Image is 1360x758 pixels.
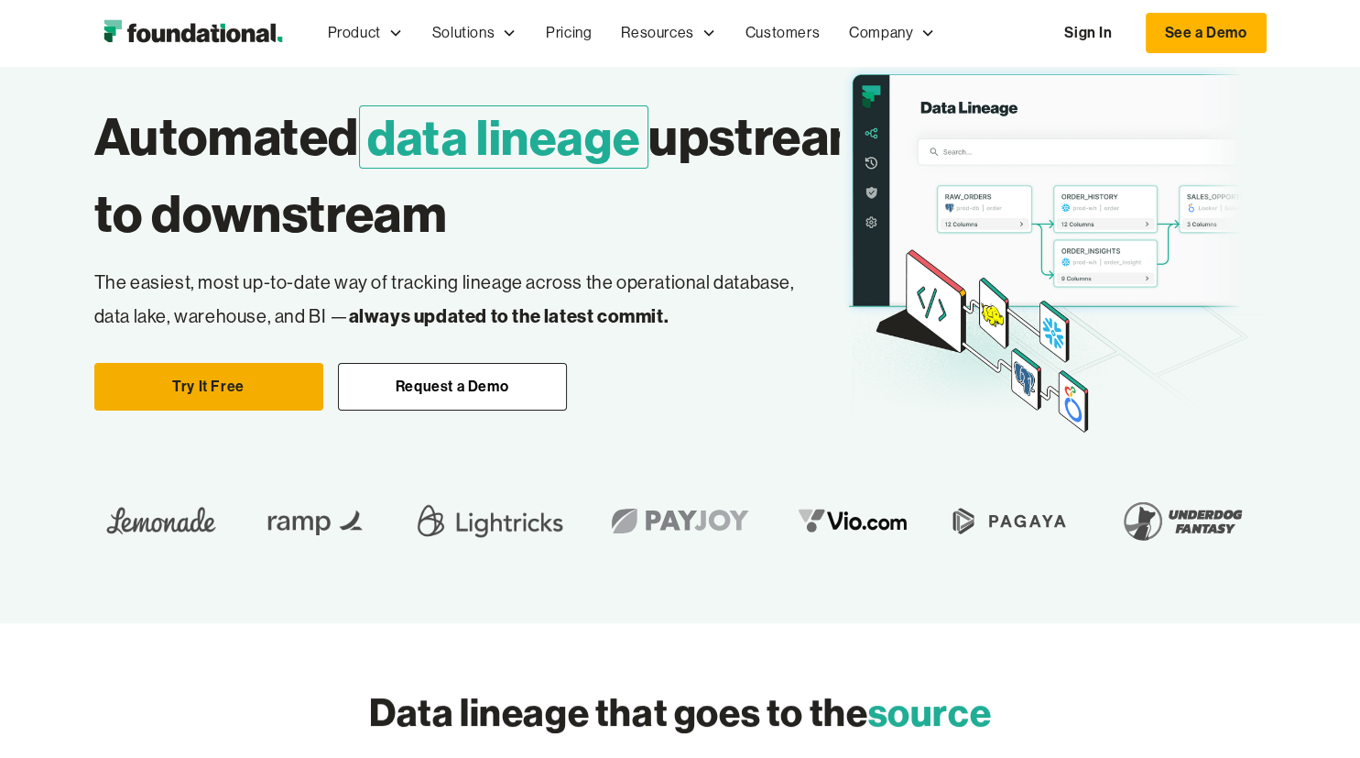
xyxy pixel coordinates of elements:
[731,3,834,63] a: Customers
[313,3,418,63] div: Product
[94,267,811,334] p: The easiest, most up-to-date way of tracking lineage across the operational database, data lake, ...
[432,21,495,45] div: Solutions
[369,686,991,739] h2: Data lineage that goes to the
[1046,14,1130,52] a: Sign In
[942,491,1077,550] img: Pagaya Logo
[606,3,730,63] div: Resources
[94,491,229,550] img: Lemonade Logo
[849,21,913,45] div: Company
[621,21,693,45] div: Resources
[1109,491,1256,550] img: Underdog Fantasy Logo
[349,304,669,327] strong: always updated to the latest commit.
[94,98,875,252] h1: Automated upstream to downstream
[786,491,920,550] img: vio logo
[410,491,570,550] img: Lightricks Logo
[531,3,606,63] a: Pricing
[1146,13,1267,53] a: See a Demo
[338,363,567,411] a: Request a Demo
[596,491,764,550] img: Payjoy logo
[834,3,950,63] div: Company
[418,3,531,63] div: Solutions
[867,688,991,736] span: source
[94,15,291,51] img: Foundational Logo
[94,15,291,51] a: home
[328,21,381,45] div: Product
[359,105,648,169] span: data lineage
[255,491,380,550] img: Ramp Logo
[94,363,323,411] a: Try It Free
[1268,670,1360,758] iframe: Chat Widget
